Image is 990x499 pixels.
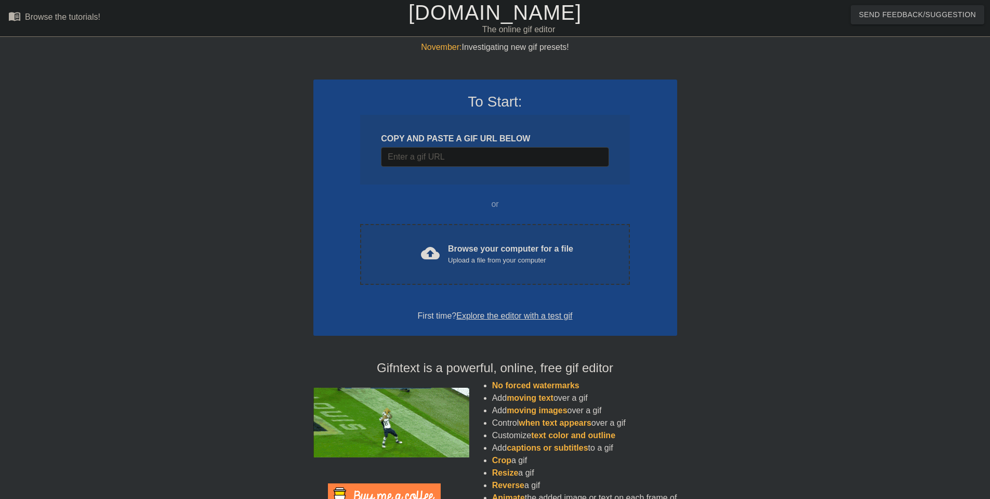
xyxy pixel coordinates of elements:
[8,10,100,26] a: Browse the tutorials!
[507,406,567,415] span: moving images
[519,418,591,427] span: when text appears
[421,43,461,51] span: November:
[492,392,677,404] li: Add over a gif
[8,10,21,22] span: menu_book
[492,381,579,390] span: No forced watermarks
[851,5,984,24] button: Send Feedback/Suggestion
[25,12,100,21] div: Browse the tutorials!
[448,255,573,266] div: Upload a file from your computer
[492,454,677,467] li: a gif
[340,198,650,211] div: or
[492,479,677,492] li: a gif
[492,481,524,490] span: Reverse
[492,442,677,454] li: Add to a gif
[448,243,573,266] div: Browse your computer for a file
[327,93,664,111] h3: To Start:
[492,456,511,465] span: Crop
[492,417,677,429] li: Control over a gif
[313,361,677,376] h4: Gifntext is a powerful, online, free gif editor
[859,8,976,21] span: Send Feedback/Suggestion
[381,147,609,167] input: Username
[492,429,677,442] li: Customize
[381,133,609,145] div: COPY AND PASTE A GIF URL BELOW
[421,244,440,262] span: cloud_upload
[408,1,582,24] a: [DOMAIN_NAME]
[492,468,519,477] span: Resize
[327,310,664,322] div: First time?
[507,443,588,452] span: captions or subtitles
[507,393,553,402] span: moving text
[492,467,677,479] li: a gif
[313,388,469,457] img: football_small.gif
[531,431,615,440] span: text color and outline
[456,311,572,320] a: Explore the editor with a test gif
[492,404,677,417] li: Add over a gif
[313,41,677,54] div: Investigating new gif presets!
[335,23,702,36] div: The online gif editor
